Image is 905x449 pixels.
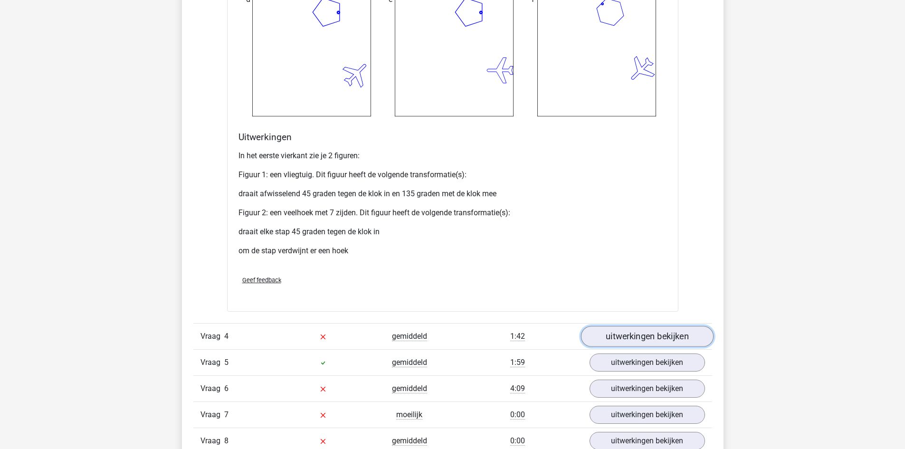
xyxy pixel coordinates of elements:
[238,132,667,143] h4: Uitwerkingen
[581,326,713,347] a: uitwerkingen bekijken
[200,435,224,447] span: Vraag
[238,207,667,219] p: Figuur 2: een veelhoek met 7 zijden. Dit figuur heeft de volgende transformatie(s):
[238,188,667,200] p: draait afwisselend 45 graden tegen de klok in en 135 graden met de klok mee
[238,169,667,181] p: Figuur 1: een vliegtuig. Dit figuur heeft de volgende transformatie(s):
[392,358,427,367] span: gemiddeld
[200,383,224,394] span: Vraag
[590,380,705,398] a: uitwerkingen bekijken
[392,436,427,446] span: gemiddeld
[510,436,525,446] span: 0:00
[224,332,229,341] span: 4
[510,410,525,420] span: 0:00
[392,332,427,341] span: gemiddeld
[510,384,525,393] span: 4:09
[238,226,667,238] p: draait elke stap 45 graden tegen de klok in
[224,410,229,419] span: 7
[224,436,229,445] span: 8
[224,384,229,393] span: 6
[200,409,224,420] span: Vraag
[590,406,705,424] a: uitwerkingen bekijken
[510,358,525,367] span: 1:59
[238,150,667,162] p: In het eerste vierkant zie je 2 figuren:
[590,353,705,372] a: uitwerkingen bekijken
[224,358,229,367] span: 5
[200,331,224,342] span: Vraag
[392,384,427,393] span: gemiddeld
[200,357,224,368] span: Vraag
[242,277,281,284] span: Geef feedback
[396,410,422,420] span: moeilijk
[510,332,525,341] span: 1:42
[238,245,667,257] p: om de stap verdwijnt er een hoek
